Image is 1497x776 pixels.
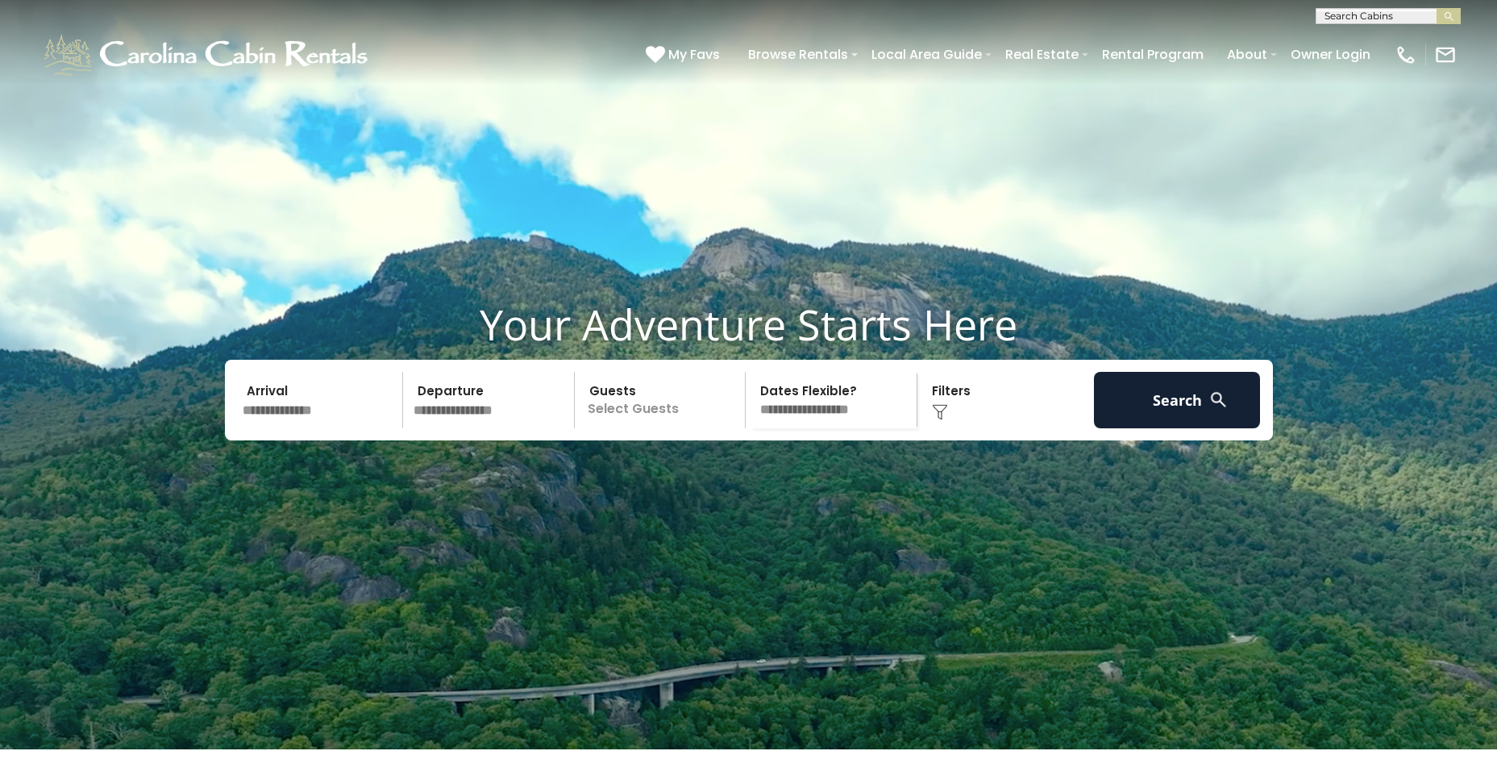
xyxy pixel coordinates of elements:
[1208,390,1229,410] img: search-regular-white.png
[1434,44,1457,66] img: mail-regular-white.png
[646,44,724,65] a: My Favs
[1283,40,1378,69] a: Owner Login
[580,372,746,428] p: Select Guests
[1219,40,1275,69] a: About
[1094,40,1212,69] a: Rental Program
[668,44,720,65] span: My Favs
[740,40,856,69] a: Browse Rentals
[12,299,1485,349] h1: Your Adventure Starts Here
[863,40,990,69] a: Local Area Guide
[997,40,1087,69] a: Real Estate
[1395,44,1417,66] img: phone-regular-white.png
[40,31,375,79] img: White-1-1-2.png
[1094,372,1261,428] button: Search
[932,404,948,420] img: filter--v1.png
